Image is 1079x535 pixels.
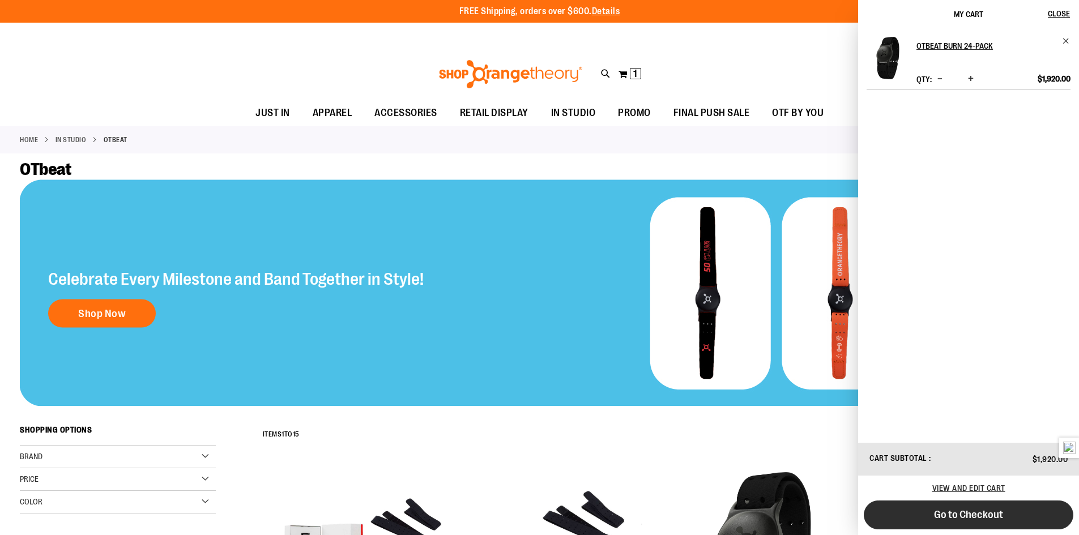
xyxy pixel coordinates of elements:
[1033,455,1068,464] span: $1,920.00
[633,68,637,79] span: 1
[916,37,1071,55] a: OTbeat Burn 24-pack
[1048,9,1070,18] span: Close
[916,37,1055,55] h2: OTbeat Burn 24-pack
[954,10,983,19] span: My Cart
[459,5,620,18] p: FREE Shipping, orders over $600.
[916,75,932,84] label: Qty
[282,430,284,438] span: 1
[363,100,449,126] a: ACCESSORIES
[761,100,835,126] a: OTF BY YOU
[437,60,584,88] img: Shop Orangetheory
[78,307,126,319] span: Shop Now
[607,100,662,126] a: PROMO
[673,100,750,126] span: FINAL PUSH SALE
[293,430,300,438] span: 15
[618,100,651,126] span: PROMO
[934,508,1003,521] span: Go to Checkout
[460,100,528,126] span: RETAIL DISPLAY
[662,100,761,126] a: FINAL PUSH SALE
[932,483,1005,493] a: View and edit cart
[592,6,620,16] a: Details
[104,135,127,145] strong: OTbeat
[867,37,909,87] a: OTbeat Burn 24-pack
[20,497,42,506] span: Color
[772,100,824,126] span: OTF BY YOU
[255,100,290,126] span: JUST IN
[1038,74,1071,84] span: $1,920.00
[20,474,39,483] span: Price
[965,74,976,85] button: Increase product quantity
[540,100,607,126] a: IN STUDIO
[20,135,38,145] a: Home
[1062,37,1071,45] a: Remove item
[20,160,71,179] span: OTbeat
[48,299,156,327] a: Shop Now
[551,100,596,126] span: IN STUDIO
[20,452,42,461] span: Brand
[313,100,352,126] span: APPAREL
[56,135,87,145] a: IN STUDIO
[48,269,424,288] h2: Celebrate Every Milestone and Band Together in Style!
[869,453,927,463] span: Cart Subtotal
[20,420,216,446] strong: Shopping Options
[867,37,1071,90] li: Product
[867,37,909,79] img: OTbeat Burn 24-pack
[301,100,364,126] a: APPAREL
[374,100,437,126] span: ACCESSORIES
[864,500,1073,529] button: Go to Checkout
[263,426,300,443] h2: Items to
[935,74,945,85] button: Decrease product quantity
[244,100,301,126] a: JUST IN
[449,100,540,126] a: RETAIL DISPLAY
